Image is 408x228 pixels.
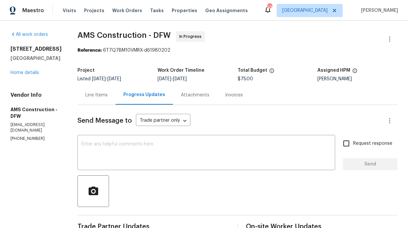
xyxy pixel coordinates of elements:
[77,68,95,73] h5: Project
[179,33,204,40] span: In Progress
[11,92,62,98] h4: Vendor Info
[353,140,392,147] span: Request response
[85,92,108,98] div: Line Items
[77,117,132,124] span: Send Message to
[77,77,121,81] span: Listed
[317,68,350,73] h5: Assigned HPM
[267,4,272,11] div: 43
[11,55,62,62] h5: [GEOGRAPHIC_DATA]
[282,7,328,14] span: [GEOGRAPHIC_DATA]
[238,68,267,73] h5: Total Budget
[317,77,397,81] div: [PERSON_NAME]
[112,7,142,14] span: Work Orders
[84,7,104,14] span: Projects
[11,136,62,141] p: [PHONE_NUMBER]
[181,92,209,98] div: Attachments
[107,77,121,81] span: [DATE]
[158,68,204,73] h5: Work Order Timeline
[77,48,102,53] b: Reference:
[92,77,106,81] span: [DATE]
[11,32,48,37] a: All work orders
[11,122,62,133] p: [EMAIL_ADDRESS][DOMAIN_NAME]
[358,7,398,14] span: [PERSON_NAME]
[77,31,171,39] span: AMS Construction - DFW
[77,47,397,54] div: 6T7Q7BM10VMRX-d61980202
[63,7,76,14] span: Visits
[11,106,62,119] h5: AMS Construction - DFW
[11,46,62,52] h2: [STREET_ADDRESS]
[173,77,187,81] span: [DATE]
[172,7,197,14] span: Properties
[136,115,190,126] div: Trade partner only
[92,77,121,81] span: -
[238,77,253,81] span: $75.00
[11,70,39,75] a: Home details
[150,8,164,13] span: Tasks
[22,7,44,14] span: Maestro
[352,68,357,77] span: The hpm assigned to this work order.
[158,77,171,81] span: [DATE]
[158,77,187,81] span: -
[269,68,274,77] span: The total cost of line items that have been proposed by Opendoor. This sum includes line items th...
[123,91,165,98] div: Progress Updates
[225,92,243,98] div: Invoices
[205,7,248,14] span: Geo Assignments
